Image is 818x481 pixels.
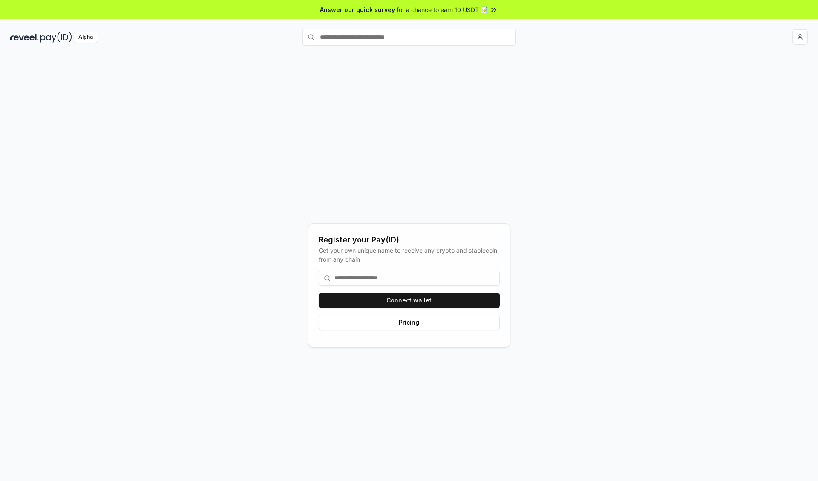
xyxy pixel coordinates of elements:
button: Connect wallet [319,293,500,308]
button: Pricing [319,315,500,330]
img: pay_id [40,32,72,43]
div: Register your Pay(ID) [319,234,500,246]
div: Alpha [74,32,98,43]
span: for a chance to earn 10 USDT 📝 [397,5,488,14]
img: reveel_dark [10,32,39,43]
span: Answer our quick survey [320,5,395,14]
div: Get your own unique name to receive any crypto and stablecoin, from any chain [319,246,500,264]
